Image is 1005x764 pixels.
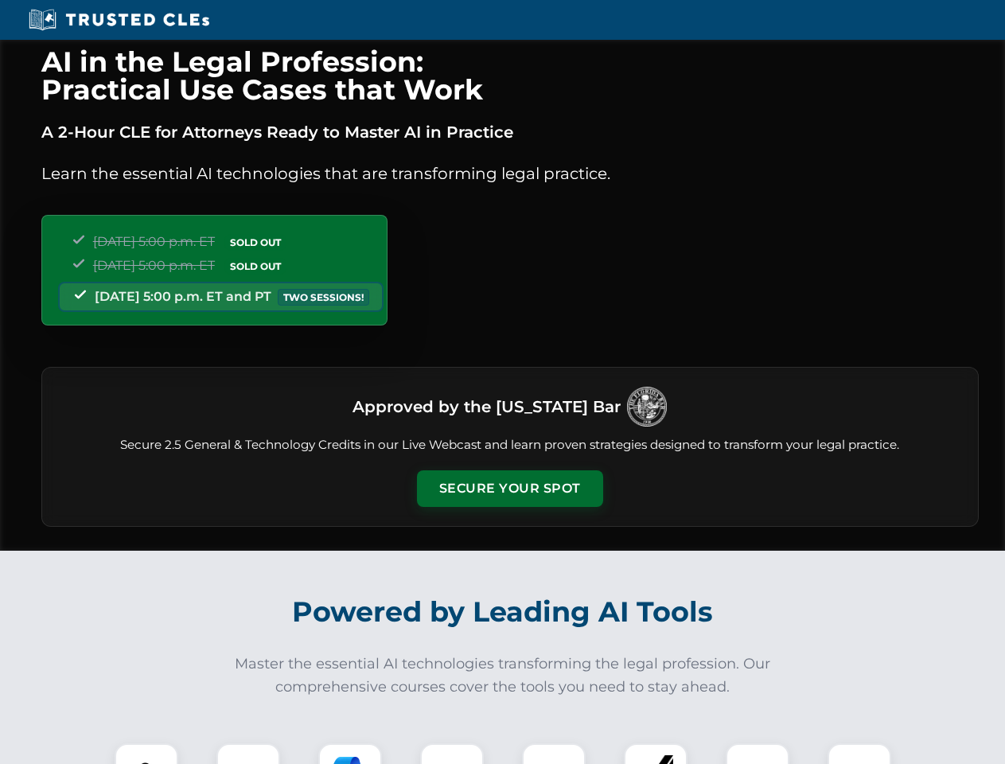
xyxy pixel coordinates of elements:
p: Master the essential AI technologies transforming the legal profession. Our comprehensive courses... [224,653,781,699]
button: Secure Your Spot [417,470,603,507]
p: Learn the essential AI technologies that are transforming legal practice. [41,161,979,186]
span: SOLD OUT [224,234,286,251]
p: Secure 2.5 General & Technology Credits in our Live Webcast and learn proven strategies designed ... [61,436,959,454]
img: Trusted CLEs [24,8,214,32]
img: Logo [627,387,667,427]
span: SOLD OUT [224,258,286,275]
h3: Approved by the [US_STATE] Bar [353,392,621,421]
span: [DATE] 5:00 p.m. ET [93,234,215,249]
h1: AI in the Legal Profession: Practical Use Cases that Work [41,48,979,103]
span: [DATE] 5:00 p.m. ET [93,258,215,273]
p: A 2-Hour CLE for Attorneys Ready to Master AI in Practice [41,119,979,145]
h2: Powered by Leading AI Tools [62,584,944,640]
